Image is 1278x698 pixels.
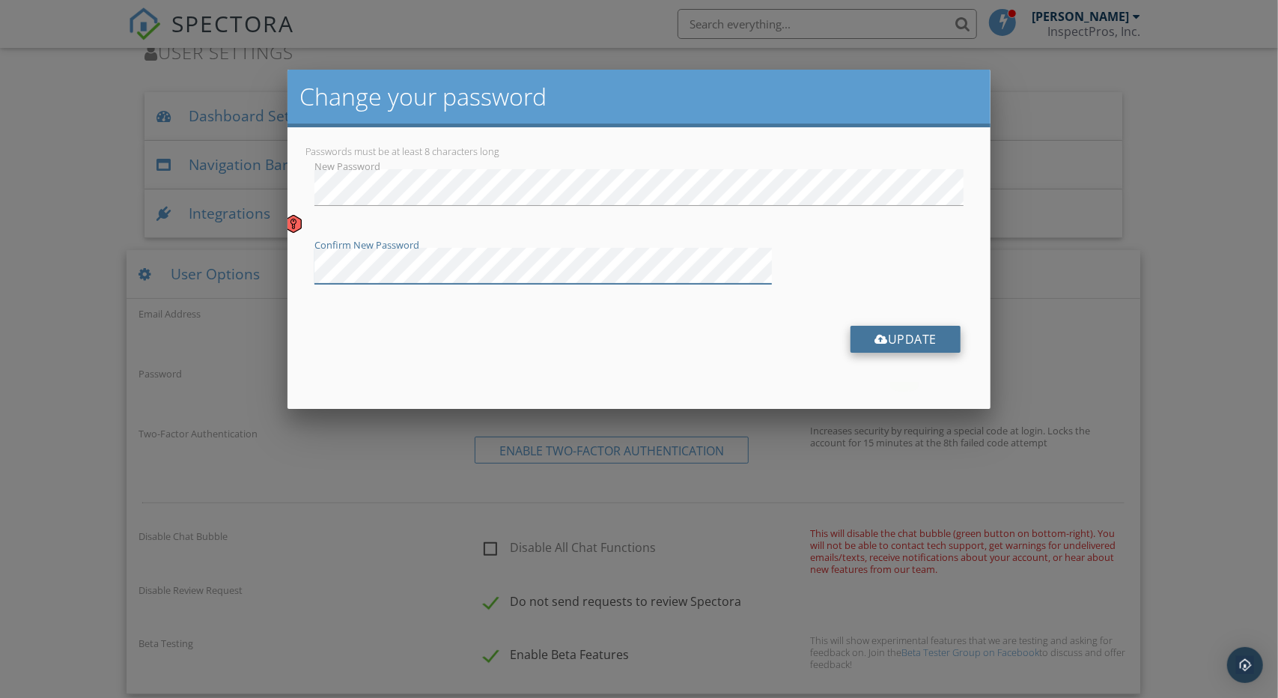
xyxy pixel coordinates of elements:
[851,326,961,353] button: Update
[314,160,982,174] label: New Password
[1227,647,1263,683] div: Open Intercom Messenger
[299,82,979,112] h2: Change your password
[305,145,973,157] div: Passwords must be at least 8 characters long
[314,239,982,252] label: Confirm New Password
